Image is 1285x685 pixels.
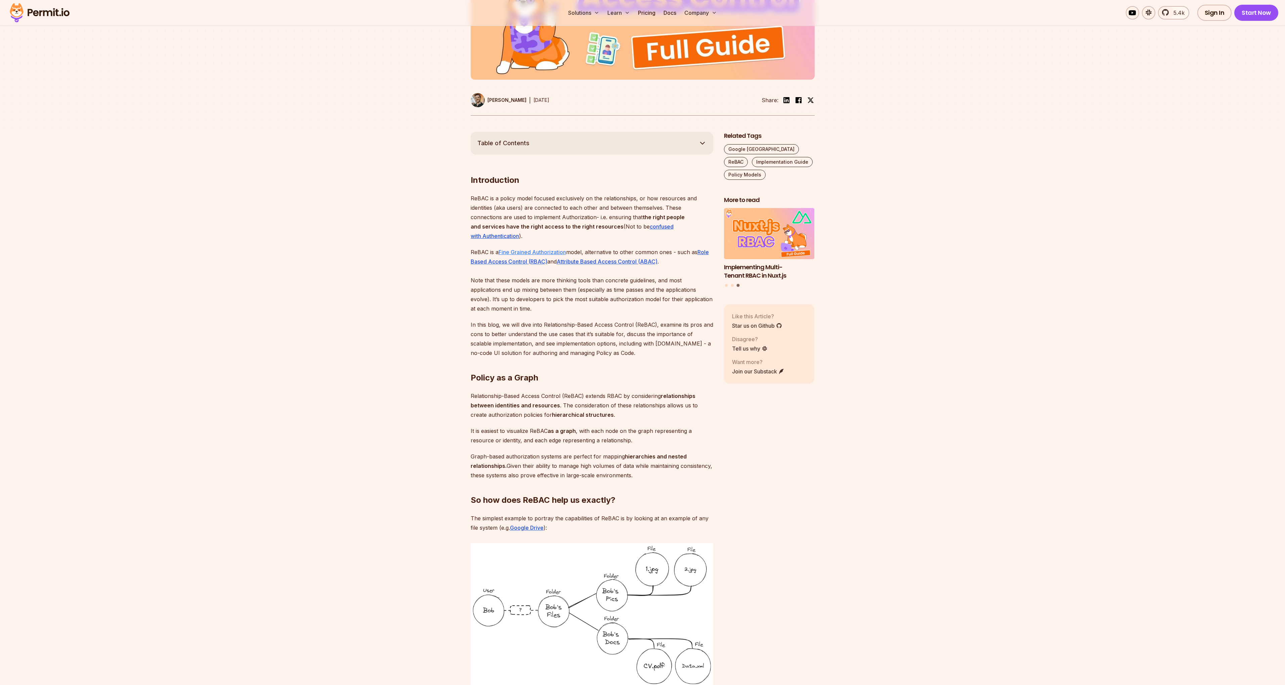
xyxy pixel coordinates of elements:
a: Docs [661,6,679,19]
h3: Implementing Multi-Tenant RBAC in Nuxt.js [724,263,815,280]
p: Disagree? [732,335,768,343]
button: Company [682,6,720,19]
img: twitter [807,97,814,104]
a: Implementing Multi-Tenant RBAC in Nuxt.jsImplementing Multi-Tenant RBAC in Nuxt.js [724,208,815,280]
a: Tell us why [732,345,768,353]
a: ReBAC [724,157,748,167]
a: Star us on Github [732,322,782,330]
span: Table of Contents [477,138,529,148]
strong: hierarchical structures [552,411,614,418]
a: Role Based Access Control (RBAC) [471,249,709,265]
a: Fine Grained Authorization [499,249,566,255]
img: facebook [795,96,803,104]
a: Policy Models [724,170,766,180]
a: 5.4k [1158,6,1189,19]
h2: Introduction [471,148,713,186]
p: Graph-based authorization systems are perfect for mapping Given their ability to manage high volu... [471,452,713,480]
button: Go to slide 2 [731,284,734,287]
h2: Related Tags [724,132,815,140]
button: Learn [605,6,633,19]
a: Join our Substack [732,367,784,375]
span: 5.4k [1169,9,1185,17]
a: [PERSON_NAME] [471,93,526,107]
p: [PERSON_NAME] [487,97,526,104]
button: Go to slide 1 [725,284,728,287]
a: Sign In [1197,5,1232,21]
strong: as a graph [548,428,576,434]
p: The simplest example to portray the capabilities of ReBAC is by looking at an example of any file... [471,514,713,532]
img: linkedin [782,96,790,104]
h2: Policy as a Graph [471,346,713,383]
h2: More to read [724,196,815,204]
h2: So how does ReBAC help us exactly? [471,468,713,506]
img: Implementing Multi-Tenant RBAC in Nuxt.js [724,208,815,259]
p: In this blog, we will dive into Relationship-Based Access Control (ReBAC), examine its pros and c... [471,320,713,358]
strong: relationships between identities and resources [471,393,695,409]
a: Google Drive [510,524,544,531]
img: Daniel Bass [471,93,485,107]
strong: the right people and services have the right access to the right resources [471,214,685,230]
button: Go to slide 3 [737,284,740,287]
strong: hierarchies and nested relationships. [471,453,687,469]
p: Relationship-Based Access Control (ReBAC) extends RBAC by considering . The consideration of thes... [471,391,713,419]
p: Want more? [732,358,784,366]
li: Share: [762,96,778,104]
p: Like this Article? [732,312,782,320]
p: ReBAC is a model, alternative to other common ones - such as and . Note that these models are mor... [471,247,713,313]
div: Posts [724,208,815,288]
img: Permit logo [7,1,73,24]
time: [DATE] [533,97,549,103]
button: Table of Contents [471,132,713,155]
a: Implementation Guide [752,157,813,167]
div: | [529,96,531,104]
li: 3 of 3 [724,208,815,280]
p: It is easiest to visualize ReBAC , with each node on the graph representing a resource or identit... [471,426,713,445]
button: Solutions [565,6,602,19]
a: Start Now [1234,5,1278,21]
a: confused with Authentication [471,223,674,239]
a: Google [GEOGRAPHIC_DATA] [724,144,799,154]
a: Pricing [635,6,658,19]
a: Attribute Based Access Control (ABAC) [557,258,657,265]
p: ReBAC is a policy model focused exclusively on the relationships, or how resources and identities... [471,194,713,241]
